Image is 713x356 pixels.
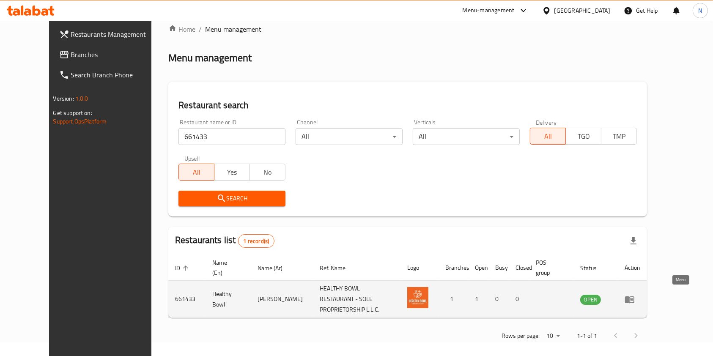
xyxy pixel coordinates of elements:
li: / [199,24,202,34]
p: 1-1 of 1 [577,331,597,341]
td: 1 [439,281,468,318]
span: ID [175,263,191,273]
span: POS group [536,257,563,278]
div: All [296,128,403,145]
button: Yes [214,164,250,181]
th: Busy [488,255,509,281]
span: All [534,130,562,142]
div: Rows per page: [543,330,563,342]
table: enhanced table [168,255,647,318]
th: Closed [509,255,529,281]
button: Search [178,191,285,206]
a: Search Branch Phone [52,65,168,85]
p: Rows per page: [502,331,540,341]
span: Branches [71,49,162,60]
button: TMP [601,128,637,145]
span: Ref. Name [320,263,356,273]
span: Menu management [205,24,261,34]
span: Restaurants Management [71,29,162,39]
div: All [413,128,520,145]
a: Restaurants Management [52,24,168,44]
span: TMP [605,130,633,142]
span: Yes [218,166,247,178]
button: TGO [565,128,601,145]
a: Branches [52,44,168,65]
span: TGO [569,130,598,142]
label: Upsell [184,155,200,161]
th: Logo [400,255,439,281]
span: Status [580,263,608,273]
button: All [178,164,214,181]
span: 1 record(s) [239,237,274,245]
div: [GEOGRAPHIC_DATA] [554,6,610,15]
div: Menu-management [463,5,515,16]
td: 661433 [168,281,206,318]
label: Delivery [536,119,557,125]
h2: Restaurants list [175,234,274,248]
span: Search Branch Phone [71,70,162,80]
a: Home [168,24,195,34]
td: Healthy Bowl [206,281,251,318]
td: 1 [468,281,488,318]
td: 0 [488,281,509,318]
span: Version: [53,93,74,104]
span: Name (En) [212,257,241,278]
span: No [253,166,282,178]
span: OPEN [580,295,601,304]
input: Search for restaurant name or ID.. [178,128,285,145]
span: N [698,6,702,15]
th: Action [618,255,647,281]
span: All [182,166,211,178]
td: [PERSON_NAME] [251,281,313,318]
td: HEALTHY BOWL RESTAURANT - SOLE PROPRIETORSHIP L.L.C. [313,281,400,318]
button: No [250,164,285,181]
span: Search [185,193,279,204]
img: Healthy Bowl [407,287,428,308]
nav: breadcrumb [168,24,647,34]
button: All [530,128,566,145]
span: Get support on: [53,107,92,118]
th: Branches [439,255,468,281]
h2: Restaurant search [178,99,637,112]
div: Total records count [238,234,275,248]
a: Support.OpsPlatform [53,116,107,127]
div: Export file [623,231,644,251]
th: Open [468,255,488,281]
span: 1.0.0 [75,93,88,104]
td: 0 [509,281,529,318]
span: Name (Ar) [258,263,293,273]
h2: Menu management [168,51,252,65]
